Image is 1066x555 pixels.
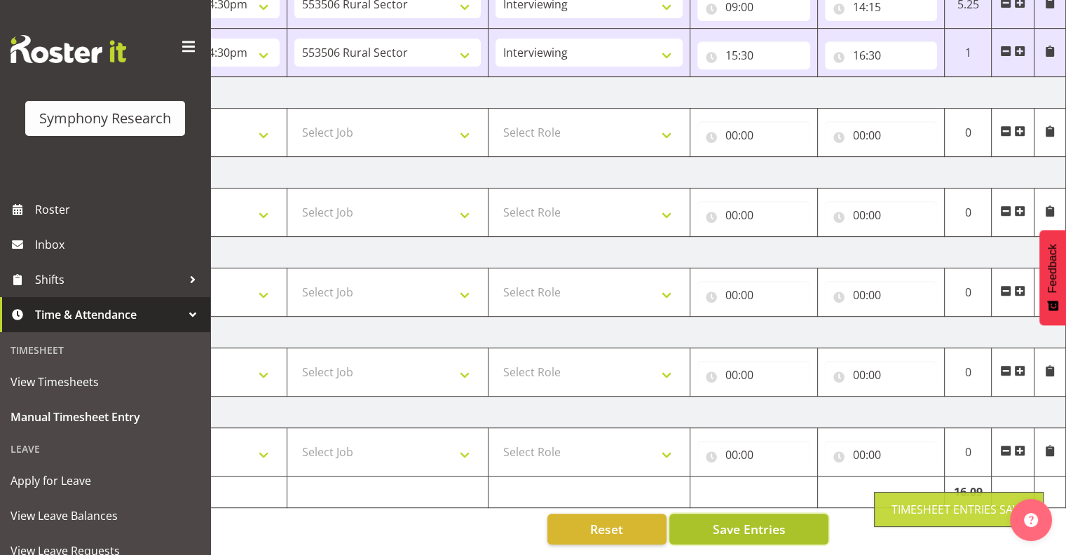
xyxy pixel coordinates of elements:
span: Reset [590,520,623,538]
div: Symphony Research [39,108,171,129]
input: Click to select... [697,121,810,149]
td: 0 [945,428,992,477]
input: Click to select... [825,41,938,69]
span: Inbox [35,234,203,255]
td: 0 [945,189,992,237]
td: 0 [945,348,992,397]
a: View Timesheets [4,364,207,399]
button: Save Entries [669,514,828,544]
td: [DATE] [86,157,1066,189]
img: help-xxl-2.png [1024,513,1038,527]
input: Click to select... [825,361,938,389]
span: Roster [35,199,203,220]
td: 1 [945,29,992,77]
span: Shifts [35,269,182,290]
a: Apply for Leave [4,463,207,498]
span: View Timesheets [11,371,200,392]
input: Click to select... [697,441,810,469]
input: Click to select... [697,281,810,309]
span: Save Entries [712,520,785,538]
input: Click to select... [697,201,810,229]
input: Click to select... [825,121,938,149]
input: Click to select... [825,201,938,229]
button: Reset [547,514,667,544]
span: Manual Timesheet Entry [11,406,200,427]
button: Feedback - Show survey [1039,230,1066,325]
td: 0 [945,268,992,317]
td: [DATE] [86,317,1066,348]
td: [DATE] [86,237,1066,268]
input: Click to select... [825,281,938,309]
div: Leave [4,434,207,463]
img: Rosterit website logo [11,35,126,63]
input: Click to select... [825,441,938,469]
span: View Leave Balances [11,505,200,526]
input: Click to select... [697,361,810,389]
td: [DATE] [86,397,1066,428]
div: Timesheet [4,336,207,364]
td: 16.09 [945,477,992,508]
span: Time & Attendance [35,304,182,325]
div: Timesheet Entries Save [891,501,1026,518]
a: View Leave Balances [4,498,207,533]
span: Apply for Leave [11,470,200,491]
td: [DATE] [86,77,1066,109]
td: 0 [945,109,992,157]
a: Manual Timesheet Entry [4,399,207,434]
input: Click to select... [697,41,810,69]
span: Feedback [1046,244,1059,293]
